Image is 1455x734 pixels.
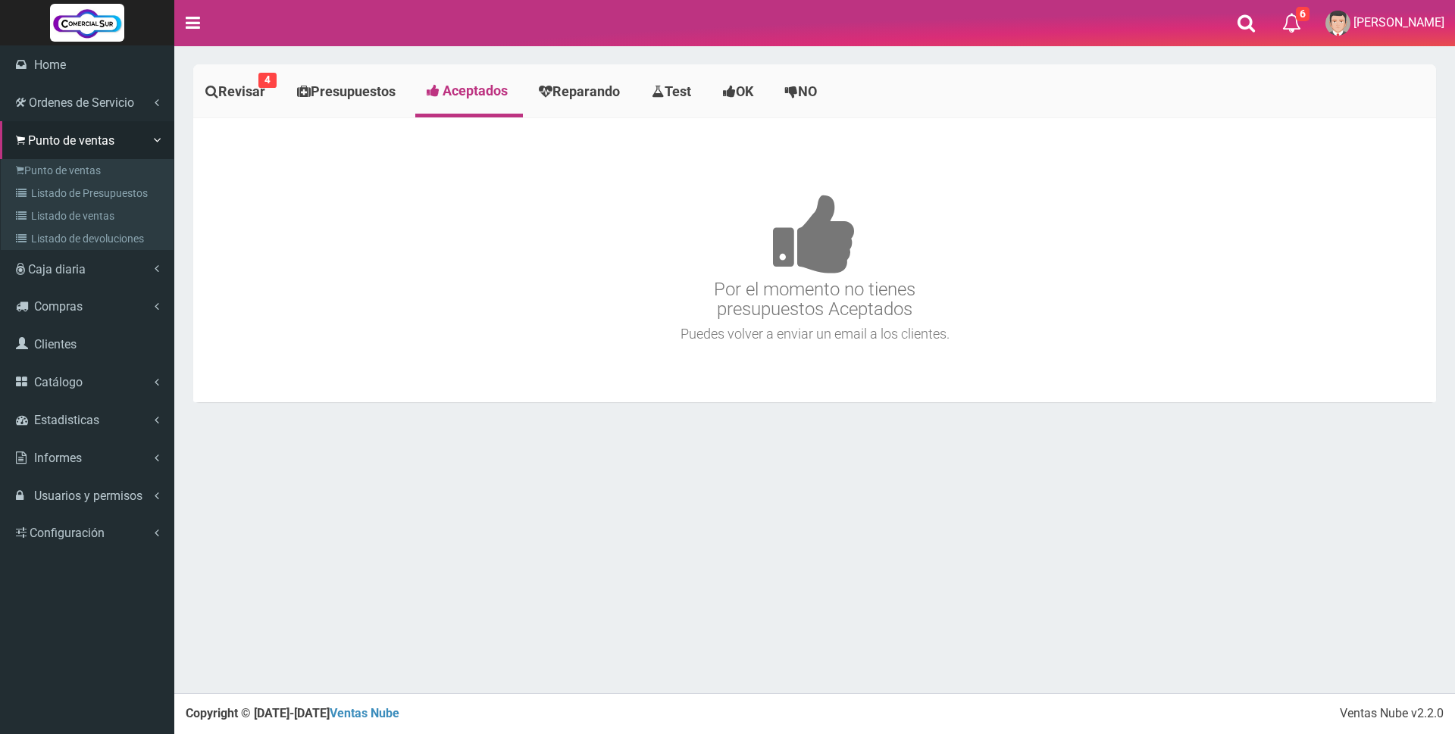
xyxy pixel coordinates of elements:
[34,58,66,72] span: Home
[330,706,399,720] a: Ventas Nube
[193,68,281,115] a: Revisar4
[218,83,265,99] span: Revisar
[552,83,620,99] span: Reparando
[34,489,142,503] span: Usuarios y permisos
[197,326,1432,342] h4: Puedes volver a enviar un email a los clientes.
[28,133,114,148] span: Punto de ventas
[186,706,399,720] strong: Copyright © [DATE]-[DATE]
[30,526,105,540] span: Configuración
[711,68,769,115] a: OK
[28,262,86,276] span: Caja diaria
[527,68,636,115] a: Reparando
[311,83,396,99] span: Presupuestos
[5,182,174,205] a: Listado de Presupuestos
[773,68,833,115] a: NO
[736,83,753,99] span: OK
[34,337,77,351] span: Clientes
[443,83,508,98] span: Aceptados
[34,413,99,427] span: Estadisticas
[1296,7,1309,21] span: 6
[197,148,1432,320] h3: Por el momento no tienes presupuestos Aceptados
[5,205,174,227] a: Listado de ventas
[34,451,82,465] span: Informes
[798,83,817,99] span: NO
[50,4,124,42] img: Logo grande
[285,68,411,115] a: Presupuestos
[258,73,277,88] small: 4
[665,83,691,99] span: Test
[415,68,523,114] a: Aceptados
[1353,15,1444,30] span: [PERSON_NAME]
[640,68,707,115] a: Test
[1340,705,1444,723] div: Ventas Nube v2.2.0
[5,159,174,182] a: Punto de ventas
[34,375,83,389] span: Catálogo
[5,227,174,250] a: Listado de devoluciones
[29,95,134,110] span: Ordenes de Servicio
[1325,11,1350,36] img: User Image
[34,299,83,314] span: Compras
